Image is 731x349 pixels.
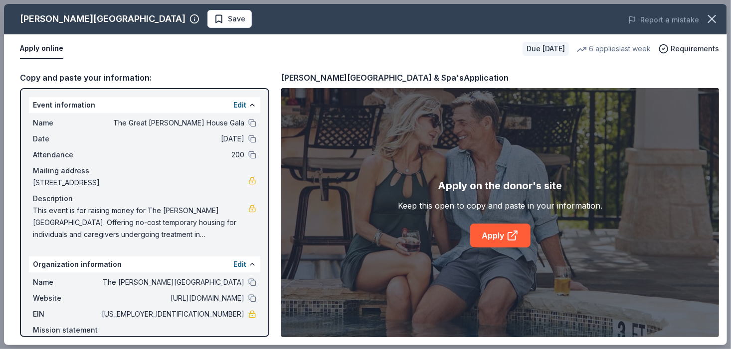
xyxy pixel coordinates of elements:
[207,10,252,28] button: Save
[33,117,100,129] span: Name
[470,224,531,247] a: Apply
[29,256,260,272] div: Organization information
[33,177,248,189] span: [STREET_ADDRESS]
[398,200,602,212] div: Keep this open to copy and paste in your information.
[33,308,100,320] span: EIN
[33,324,256,336] div: Mission statement
[100,149,244,161] span: 200
[20,38,63,59] button: Apply online
[671,43,719,55] span: Requirements
[628,14,699,26] button: Report a mistake
[29,97,260,113] div: Event information
[33,193,256,205] div: Description
[33,165,256,177] div: Mailing address
[100,276,244,288] span: The [PERSON_NAME][GEOGRAPHIC_DATA]
[33,205,248,240] span: This event is for raising money for The [PERSON_NAME][GEOGRAPHIC_DATA]. Offering no-cost temporar...
[100,292,244,304] span: [URL][DOMAIN_NAME]
[228,13,245,25] span: Save
[33,133,100,145] span: Date
[33,292,100,304] span: Website
[33,276,100,288] span: Name
[20,71,269,84] div: Copy and paste your information:
[233,99,246,111] button: Edit
[20,11,185,27] div: [PERSON_NAME][GEOGRAPHIC_DATA]
[523,42,569,56] div: Due [DATE]
[659,43,719,55] button: Requirements
[100,133,244,145] span: [DATE]
[281,71,509,84] div: [PERSON_NAME][GEOGRAPHIC_DATA] & Spa's Application
[100,308,244,320] span: [US_EMPLOYER_IDENTIFICATION_NUMBER]
[577,43,651,55] div: 6 applies last week
[100,117,244,129] span: The Great [PERSON_NAME] House Gala
[33,149,100,161] span: Attendance
[233,258,246,270] button: Edit
[438,178,562,194] div: Apply on the donor's site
